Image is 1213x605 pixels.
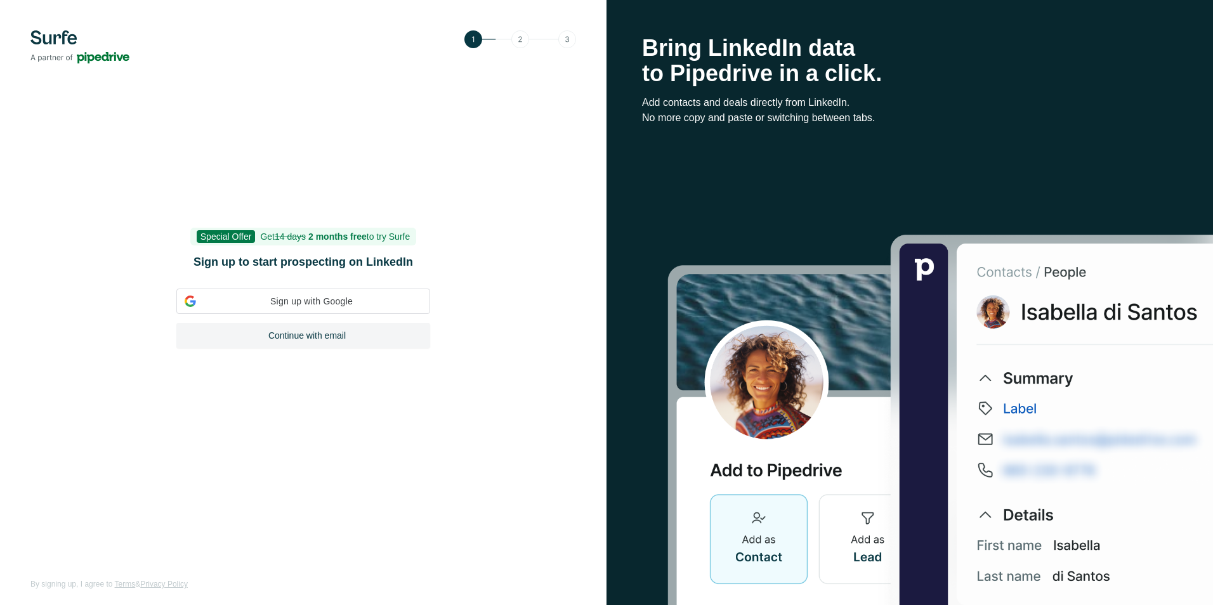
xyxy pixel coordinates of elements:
[260,231,410,242] span: Get to try Surfe
[268,329,346,342] span: Continue with email
[642,110,1177,126] p: No more copy and paste or switching between tabs.
[176,289,430,314] div: Sign up with Google
[197,230,256,243] span: Special Offer
[30,580,112,589] span: By signing up, I agree to
[464,30,576,48] img: Step 1
[115,580,136,589] a: Terms
[176,253,430,271] h1: Sign up to start prospecting on LinkedIn
[30,30,129,63] img: Surfe's logo
[642,95,1177,110] p: Add contacts and deals directly from LinkedIn.
[275,231,306,242] s: 14 days
[308,231,367,242] b: 2 months free
[201,295,422,308] span: Sign up with Google
[135,580,140,589] span: &
[140,580,188,589] a: Privacy Policy
[642,36,1177,86] h1: Bring LinkedIn data to Pipedrive in a click.
[667,233,1213,605] img: Surfe Stock Photo - Selling good vibes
